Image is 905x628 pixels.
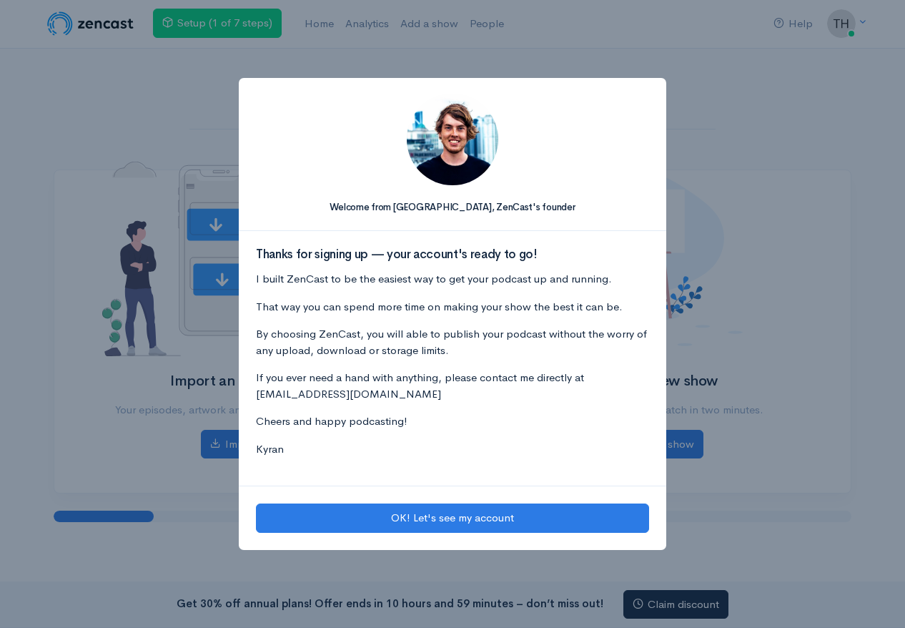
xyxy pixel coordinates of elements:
p: I built ZenCast to be the easiest way to get your podcast up and running. [256,271,649,288]
p: That way you can spend more time on making your show the best it can be. [256,299,649,315]
p: By choosing ZenCast, you will able to publish your podcast without the worry of any upload, downl... [256,326,649,358]
h3: Thanks for signing up — your account's ready to go! [256,248,649,262]
button: OK! Let's see my account [256,504,649,533]
p: If you ever need a hand with anything, please contact me directly at [EMAIL_ADDRESS][DOMAIN_NAME] [256,370,649,402]
p: Kyran [256,441,649,458]
p: Cheers and happy podcasting! [256,413,649,430]
h5: Welcome from [GEOGRAPHIC_DATA], ZenCast's founder [256,202,649,212]
iframe: gist-messenger-bubble-iframe [856,579,891,614]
